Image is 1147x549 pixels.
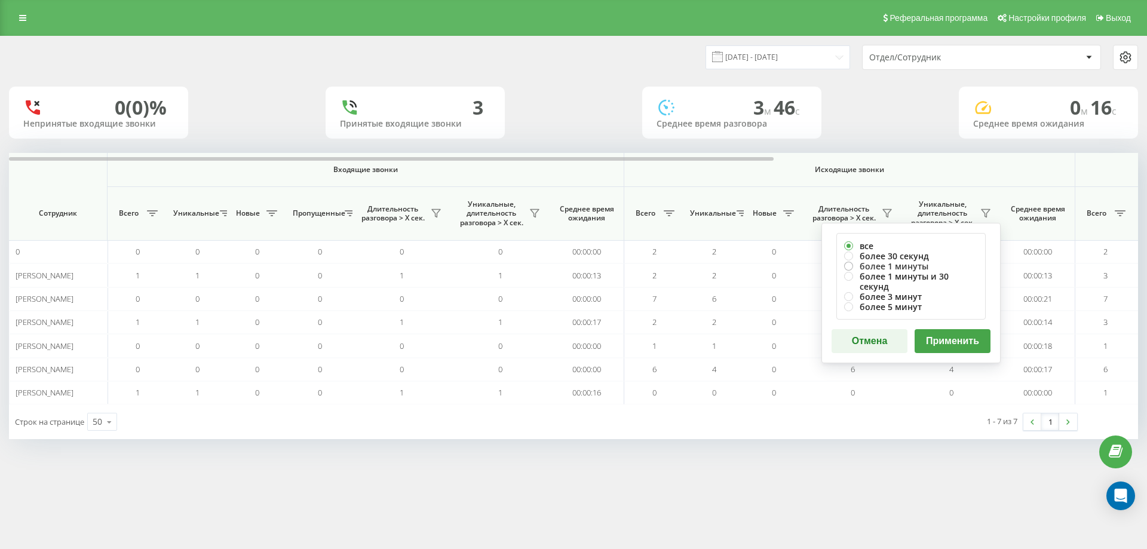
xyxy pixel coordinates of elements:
span: 1 [400,317,404,327]
div: Среднее время ожидания [973,119,1124,129]
td: 00:00:13 [550,263,624,287]
span: 6 [712,293,716,304]
div: Среднее время разговора [657,119,807,129]
span: 1 [1103,341,1108,351]
span: 0 [400,364,404,375]
span: 1 [195,270,200,281]
td: 00:00:18 [1001,334,1075,357]
span: 2 [652,270,657,281]
span: 1 [195,317,200,327]
span: 4 [949,364,953,375]
span: 1 [498,270,502,281]
span: 1 [400,387,404,398]
span: 0 [255,246,259,257]
span: 1 [136,317,140,327]
div: 0 (0)% [115,96,167,119]
span: 6 [851,364,855,375]
span: 0 [195,246,200,257]
span: 0 [498,341,502,351]
span: [PERSON_NAME] [16,364,73,375]
label: более 1 минуты [844,261,978,271]
span: 16 [1090,94,1117,120]
span: 46 [774,94,800,120]
span: 0 [255,387,259,398]
span: [PERSON_NAME] [16,270,73,281]
span: м [1081,105,1090,118]
span: 0 [949,387,953,398]
span: 1 [498,317,502,327]
div: Непринятые входящие звонки [23,119,174,129]
td: 00:00:14 [1001,311,1075,334]
span: 0 [498,293,502,304]
span: c [795,105,800,118]
span: 2 [712,246,716,257]
span: 0 [318,317,322,327]
span: 1 [712,341,716,351]
td: 00:00:00 [1001,240,1075,263]
span: 1 [195,387,200,398]
span: Всего [1081,208,1111,218]
span: 0 [318,246,322,257]
span: 0 [318,387,322,398]
div: 3 [473,96,483,119]
span: 2 [1103,246,1108,257]
div: 1 - 7 из 7 [987,415,1017,427]
td: 00:00:17 [550,311,624,334]
label: более 30 секунд [844,251,978,261]
span: Всего [630,208,660,218]
span: Новые [750,208,780,218]
div: Отдел/Сотрудник [869,53,1012,63]
span: 2 [652,246,657,257]
span: [PERSON_NAME] [16,341,73,351]
span: 0 [772,364,776,375]
label: более 3 минут [844,292,978,302]
span: Реферальная программа [890,13,987,23]
span: 1 [498,387,502,398]
span: 3 [1103,317,1108,327]
span: 2 [652,317,657,327]
span: 1 [136,270,140,281]
span: 0 [255,317,259,327]
span: 3 [1103,270,1108,281]
span: Строк на странице [15,416,84,427]
span: 0 [400,293,404,304]
span: 0 [136,341,140,351]
span: м [764,105,774,118]
span: 1 [652,341,657,351]
span: Пропущенные [293,208,341,218]
span: 6 [652,364,657,375]
span: 0 [712,387,716,398]
span: 0 [400,246,404,257]
span: Уникальные [173,208,216,218]
td: 00:00:00 [550,334,624,357]
span: [PERSON_NAME] [16,293,73,304]
span: 0 [255,341,259,351]
span: 0 [851,387,855,398]
span: 0 [772,341,776,351]
label: все [844,241,978,251]
span: Уникальные [690,208,733,218]
span: 0 [195,364,200,375]
span: Уникальные, длительность разговора > Х сек. [908,200,977,228]
span: 0 [1070,94,1090,120]
span: 0 [318,341,322,351]
span: 6 [1103,364,1108,375]
span: 0 [498,364,502,375]
span: 0 [772,387,776,398]
span: 0 [195,293,200,304]
span: 0 [772,270,776,281]
td: 00:00:16 [550,381,624,404]
span: Длительность разговора > Х сек. [809,204,878,223]
span: c [1112,105,1117,118]
button: Отмена [832,329,907,353]
span: 3 [753,94,774,120]
span: Среднее время ожидания [559,204,615,223]
div: 50 [93,416,102,428]
span: 1 [1103,387,1108,398]
span: [PERSON_NAME] [16,317,73,327]
td: 00:00:00 [550,240,624,263]
span: Исходящие звонки [652,165,1047,174]
td: 00:00:00 [550,358,624,381]
span: 0 [255,270,259,281]
span: 0 [772,246,776,257]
